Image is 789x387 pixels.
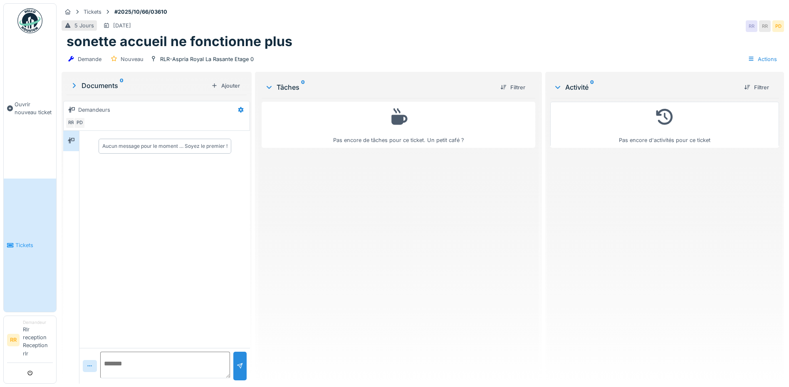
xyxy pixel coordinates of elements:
[78,106,110,114] div: Demandeurs
[772,20,784,32] div: PD
[111,8,171,16] strong: #2025/10/66/03610
[208,80,243,91] div: Ajouter
[7,319,53,363] a: RR DemandeurRlr reception Reception rlr
[65,117,77,129] div: RR
[590,82,594,92] sup: 0
[7,334,20,346] li: RR
[15,100,53,116] span: Ouvrir nouveau ticket
[554,82,737,92] div: Activité
[102,142,228,150] div: Aucun message pour le moment … Soyez le premier !
[744,53,781,65] div: Actions
[759,20,771,32] div: RR
[67,34,292,49] h1: sonette accueil ne fonctionne plus
[265,82,494,92] div: Tâches
[160,55,254,63] div: RLR-Aspria Royal La Rasante Etage 0
[556,105,774,144] div: Pas encore d'activités pour ce ticket
[741,82,772,93] div: Filtrer
[23,319,53,361] li: Rlr reception Reception rlr
[84,8,101,16] div: Tickets
[74,22,94,29] div: 5 Jours
[4,38,56,179] a: Ouvrir nouveau ticket
[301,82,305,92] sup: 0
[267,105,530,144] div: Pas encore de tâches pour ce ticket. Un petit café ?
[113,22,131,29] div: [DATE]
[17,8,42,33] img: Badge_color-CXgf-gQk.svg
[70,81,208,91] div: Documents
[23,319,53,326] div: Demandeur
[120,81,124,91] sup: 0
[121,55,143,63] div: Nouveau
[746,20,757,32] div: RR
[497,82,529,93] div: Filtrer
[74,117,85,129] div: PD
[15,241,53,249] span: Tickets
[4,179,56,311] a: Tickets
[78,55,101,63] div: Demande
